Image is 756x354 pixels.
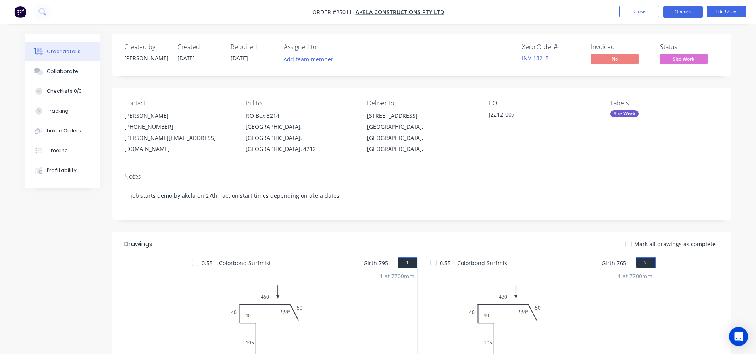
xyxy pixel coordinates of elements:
[367,110,476,121] div: [STREET_ADDRESS]
[454,257,512,269] span: Colorbond Surfmist
[124,239,152,249] div: Drawings
[729,327,748,346] div: Open Intercom Messenger
[591,43,650,51] div: Invoiced
[398,257,417,268] button: 1
[124,54,168,62] div: [PERSON_NAME]
[25,161,100,180] button: Profitability
[367,110,476,155] div: [STREET_ADDRESS][GEOGRAPHIC_DATA], [GEOGRAPHIC_DATA], [GEOGRAPHIC_DATA],
[177,54,195,62] span: [DATE]
[636,257,656,268] button: 2
[124,184,719,208] div: job starts demo by akela on 27th action start times depending on akela dates
[47,107,69,115] div: Tracking
[284,43,363,51] div: Assigned to
[124,173,719,180] div: Notes
[124,110,233,121] div: [PERSON_NAME]
[437,257,454,269] span: 0.55
[279,54,337,65] button: Add team member
[619,6,659,17] button: Close
[47,127,81,134] div: Linked Orders
[489,110,588,121] div: J2212-007
[47,68,78,75] div: Collaborate
[47,147,68,154] div: Timeline
[489,100,598,107] div: PO
[660,54,708,64] span: Site Work
[25,141,100,161] button: Timeline
[522,43,581,51] div: Xero Order #
[177,43,221,51] div: Created
[246,121,354,155] div: [GEOGRAPHIC_DATA], [GEOGRAPHIC_DATA], [GEOGRAPHIC_DATA], 4212
[198,257,216,269] span: 0.55
[707,6,746,17] button: Edit Order
[25,121,100,141] button: Linked Orders
[124,110,233,155] div: [PERSON_NAME][PHONE_NUMBER][PERSON_NAME][EMAIL_ADDRESS][DOMAIN_NAME]
[47,167,77,174] div: Profitability
[284,54,338,65] button: Add team member
[124,121,233,132] div: [PHONE_NUMBER]
[663,6,703,18] button: Options
[124,132,233,155] div: [PERSON_NAME][EMAIL_ADDRESS][DOMAIN_NAME]
[231,43,274,51] div: Required
[364,257,388,269] span: Girth 795
[14,6,26,18] img: Factory
[216,257,274,269] span: Colorbond Surfmist
[246,110,354,121] div: P.O Box 3214
[660,54,708,66] button: Site Work
[618,272,652,280] div: 1 at 7700mm
[591,54,639,64] span: No
[25,61,100,81] button: Collaborate
[25,101,100,121] button: Tracking
[124,43,168,51] div: Created by
[356,8,444,16] a: Akela Constructions Pty Ltd
[231,54,248,62] span: [DATE]
[602,257,626,269] span: Girth 765
[367,121,476,155] div: [GEOGRAPHIC_DATA], [GEOGRAPHIC_DATA], [GEOGRAPHIC_DATA],
[246,100,354,107] div: Bill to
[610,100,719,107] div: Labels
[47,48,81,55] div: Order details
[634,240,716,248] span: Mark all drawings as complete
[246,110,354,155] div: P.O Box 3214[GEOGRAPHIC_DATA], [GEOGRAPHIC_DATA], [GEOGRAPHIC_DATA], 4212
[367,100,476,107] div: Deliver to
[47,88,82,95] div: Checklists 0/0
[610,110,639,117] div: Site Work
[25,42,100,61] button: Order details
[522,54,549,62] a: INV-13215
[380,272,414,280] div: 1 at 7700mm
[660,43,719,51] div: Status
[312,8,356,16] span: Order #25011 -
[124,100,233,107] div: Contact
[25,81,100,101] button: Checklists 0/0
